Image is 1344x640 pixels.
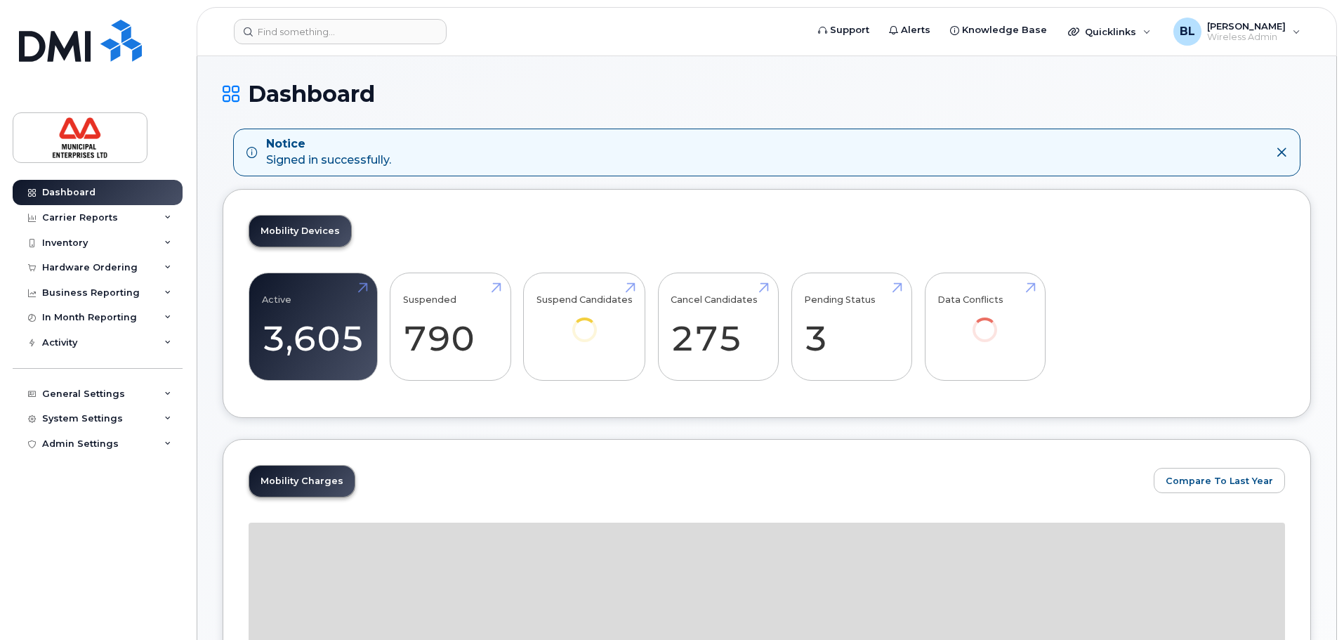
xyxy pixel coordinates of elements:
[1154,468,1285,493] button: Compare To Last Year
[1166,474,1273,488] span: Compare To Last Year
[249,216,351,247] a: Mobility Devices
[403,280,498,373] a: Suspended 790
[223,81,1311,106] h1: Dashboard
[266,136,391,169] div: Signed in successfully.
[249,466,355,497] a: Mobility Charges
[671,280,765,373] a: Cancel Candidates 275
[937,280,1032,361] a: Data Conflicts
[536,280,633,361] a: Suspend Candidates
[804,280,899,373] a: Pending Status 3
[266,136,391,152] strong: Notice
[262,280,364,373] a: Active 3,605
